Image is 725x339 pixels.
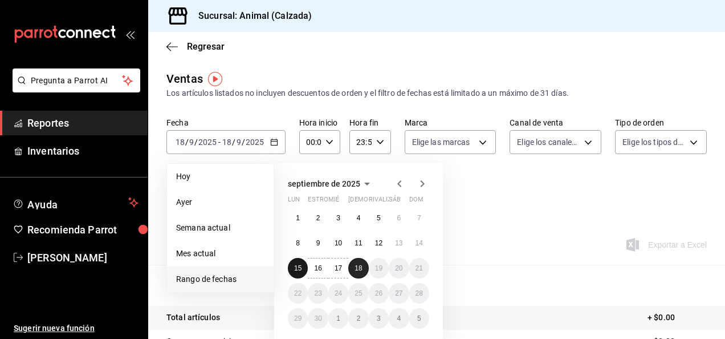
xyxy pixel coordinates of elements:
a: Pregunta a Parrot AI [8,83,140,95]
abbr: 9 de septiembre de 2025 [316,239,320,247]
abbr: 4 de septiembre de 2025 [357,214,361,222]
span: / [185,138,189,147]
p: Total artículos [166,312,220,324]
span: Elige las marcas [412,136,470,148]
span: / [194,138,198,147]
div: Ventas [166,70,203,87]
abbr: 2 de octubre de 2025 [357,314,361,322]
input: -- [175,138,185,147]
abbr: 28 de septiembre de 2025 [416,289,423,297]
button: 28 de septiembre de 2025 [409,283,429,304]
button: 23 de septiembre de 2025 [308,283,328,304]
abbr: viernes [369,196,400,208]
abbr: 30 de septiembre de 2025 [314,314,321,322]
span: Elige los canales de venta [517,136,580,148]
button: 30 de septiembre de 2025 [308,308,328,329]
abbr: 29 de septiembre de 2025 [294,314,302,322]
button: 6 de septiembre de 2025 [389,208,409,228]
abbr: 25 de septiembre de 2025 [355,289,362,297]
button: 12 de septiembre de 2025 [369,233,389,253]
abbr: 1 de septiembre de 2025 [296,214,300,222]
span: Mes actual [176,248,264,260]
button: 20 de septiembre de 2025 [389,258,409,279]
abbr: 23 de septiembre de 2025 [314,289,321,297]
button: 24 de septiembre de 2025 [328,283,348,304]
button: 4 de septiembre de 2025 [348,208,368,228]
abbr: 1 de octubre de 2025 [336,314,340,322]
button: Regresar [166,41,225,52]
button: 10 de septiembre de 2025 [328,233,348,253]
abbr: 16 de septiembre de 2025 [314,264,321,272]
button: 21 de septiembre de 2025 [409,258,429,279]
abbr: 10 de septiembre de 2025 [335,239,342,247]
abbr: 2 de septiembre de 2025 [316,214,320,222]
label: Fecha [166,119,286,127]
button: 17 de septiembre de 2025 [328,258,348,279]
span: Elige los tipos de orden [622,136,686,148]
button: 9 de septiembre de 2025 [308,233,328,253]
abbr: 3 de septiembre de 2025 [336,214,340,222]
button: 16 de septiembre de 2025 [308,258,328,279]
span: Semana actual [176,222,264,234]
button: 11 de septiembre de 2025 [348,233,368,253]
abbr: 8 de septiembre de 2025 [296,239,300,247]
p: + $0.00 [647,312,707,324]
button: 3 de septiembre de 2025 [328,208,348,228]
span: Ayuda [27,196,124,209]
abbr: 24 de septiembre de 2025 [335,289,342,297]
abbr: 27 de septiembre de 2025 [395,289,402,297]
abbr: 11 de septiembre de 2025 [355,239,362,247]
font: [PERSON_NAME] [27,252,107,264]
label: Hora inicio [299,119,340,127]
span: Hoy [176,171,264,183]
button: 5 de septiembre de 2025 [369,208,389,228]
input: -- [236,138,242,147]
abbr: 17 de septiembre de 2025 [335,264,342,272]
button: 7 de septiembre de 2025 [409,208,429,228]
button: septiembre de 2025 [288,177,374,191]
span: Rango de fechas [176,273,264,285]
abbr: 5 de septiembre de 2025 [377,214,381,222]
button: 27 de septiembre de 2025 [389,283,409,304]
abbr: 3 de octubre de 2025 [377,314,381,322]
span: Ayer [176,196,264,208]
input: -- [189,138,194,147]
button: 15 de septiembre de 2025 [288,258,308,279]
abbr: 5 de octubre de 2025 [417,314,421,322]
input: -- [222,138,232,147]
button: 8 de septiembre de 2025 [288,233,308,253]
button: 13 de septiembre de 2025 [389,233,409,253]
abbr: 12 de septiembre de 2025 [375,239,382,247]
font: Reportes [27,117,69,129]
span: Regresar [187,41,225,52]
button: 22 de septiembre de 2025 [288,283,308,304]
abbr: 14 de septiembre de 2025 [416,239,423,247]
abbr: 19 de septiembre de 2025 [375,264,382,272]
abbr: 7 de septiembre de 2025 [417,214,421,222]
button: 2 de septiembre de 2025 [308,208,328,228]
abbr: 13 de septiembre de 2025 [395,239,402,247]
button: 18 de septiembre de 2025 [348,258,368,279]
abbr: 15 de septiembre de 2025 [294,264,302,272]
abbr: martes [308,196,344,208]
label: Marca [405,119,496,127]
button: 25 de septiembre de 2025 [348,283,368,304]
abbr: miércoles [328,196,339,208]
button: 26 de septiembre de 2025 [369,283,389,304]
font: Sugerir nueva función [14,324,95,333]
button: 4 de octubre de 2025 [389,308,409,329]
span: / [242,138,245,147]
span: Pregunta a Parrot AI [31,75,123,87]
abbr: 20 de septiembre de 2025 [395,264,402,272]
font: Inventarios [27,145,79,157]
button: 2 de octubre de 2025 [348,308,368,329]
abbr: lunes [288,196,300,208]
input: ---- [245,138,264,147]
abbr: 26 de septiembre de 2025 [375,289,382,297]
label: Hora fin [349,119,390,127]
abbr: 22 de septiembre de 2025 [294,289,302,297]
font: Recomienda Parrot [27,224,117,236]
button: 1 de octubre de 2025 [328,308,348,329]
button: Marcador de información sobre herramientas [208,72,222,86]
span: - [218,138,221,147]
